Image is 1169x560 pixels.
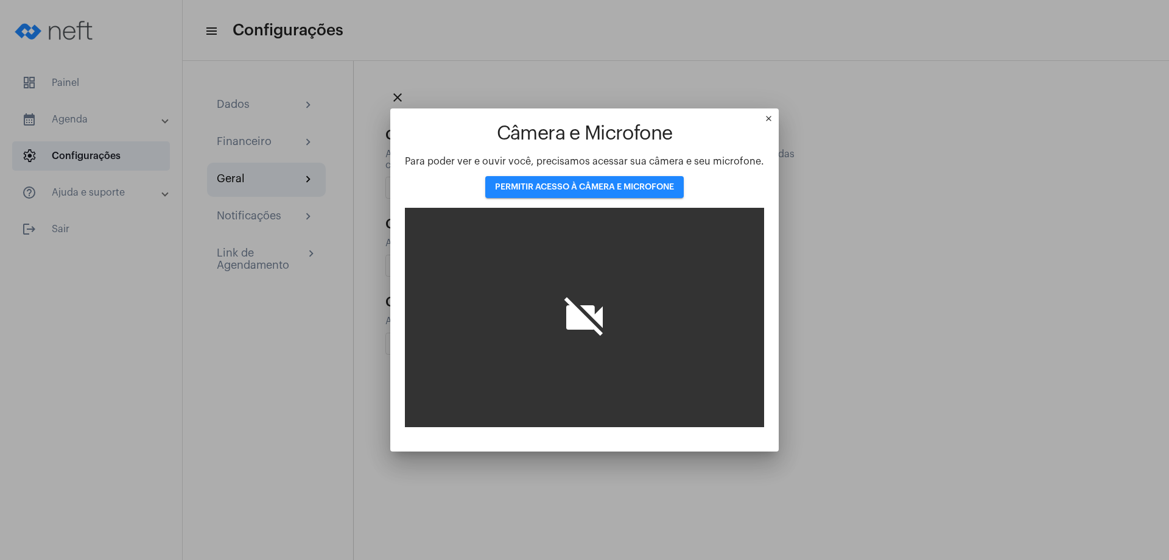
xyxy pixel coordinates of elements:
span: PERMITIR ACESSO À CÂMERA E MICROFONE [495,183,674,191]
span: Para poder ver e ouvir você, precisamos acessar sua câmera e seu microfone. [405,157,764,166]
h1: Câmera e Microfone [405,123,764,144]
button: PERMITIR ACESSO À CÂMERA E MICROFONE [485,176,684,198]
mat-icon: close [764,114,779,129]
i: videocam_off [560,293,609,342]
